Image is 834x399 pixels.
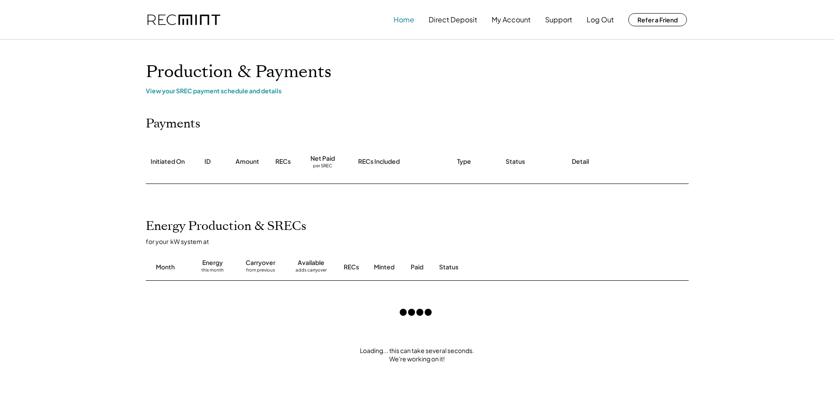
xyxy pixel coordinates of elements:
button: Support [545,11,572,28]
button: Log Out [587,11,614,28]
div: View your SREC payment schedule and details [146,87,689,95]
div: Detail [572,157,589,166]
div: Energy [202,258,223,267]
div: Available [298,258,324,267]
div: Initiated On [151,157,185,166]
div: Type [457,157,471,166]
div: from previous [246,267,275,276]
div: Status [506,157,525,166]
div: Month [156,263,175,272]
div: for your kW system at [146,237,697,245]
div: Minted [374,263,394,272]
div: Loading... this can take several seconds. We're working on it! [137,346,697,364]
div: Paid [411,263,423,272]
div: Amount [236,157,259,166]
div: RECs [275,157,291,166]
button: Direct Deposit [429,11,477,28]
button: Home [394,11,414,28]
img: recmint-logotype%403x.png [148,14,220,25]
div: adds carryover [296,267,327,276]
div: Status [439,263,588,272]
div: this month [201,267,224,276]
h2: Payments [146,117,201,131]
h1: Production & Payments [146,62,689,82]
div: Net Paid [310,154,335,163]
h2: Energy Production & SRECs [146,219,306,234]
div: per SREC [313,163,332,169]
button: My Account [492,11,531,28]
div: RECs [344,263,359,272]
div: Carryover [246,258,275,267]
div: ID [204,157,211,166]
button: Refer a Friend [628,13,687,26]
div: RECs Included [358,157,400,166]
